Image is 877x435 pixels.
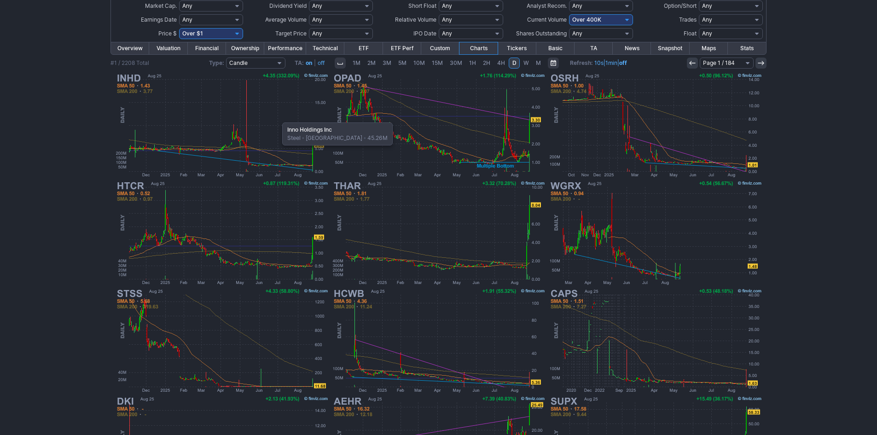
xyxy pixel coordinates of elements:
[494,58,508,69] a: 4H
[413,30,436,37] span: IPO Date
[679,16,697,23] span: Trades
[301,134,306,141] span: •
[408,2,436,9] span: Short Float
[287,126,332,133] b: Inno Holdings Inc
[145,2,177,9] span: Market Cap.
[344,42,383,54] a: ETF
[429,58,446,69] a: 15M
[523,59,529,66] span: W
[450,59,462,66] span: 30M
[149,42,187,54] a: Valuation
[520,58,532,69] a: W
[264,42,306,54] a: Performance
[318,59,325,66] a: off
[331,287,546,394] img: HCWB - HCW Biologics Inc - Stock Price Chart
[158,30,177,37] span: Price $
[410,58,428,69] a: 10M
[306,59,312,66] a: on
[684,30,697,37] span: Float
[498,42,536,54] a: Tickers
[353,59,360,66] span: 1M
[548,179,763,287] img: WGRX - Wellgistics Health Inc - Stock Price Chart
[110,58,149,68] div: #1 / 2208 Total
[605,59,617,66] a: 1min
[421,42,459,54] a: Custom
[548,71,763,179] img: OSRH - OSR Holdings Inc - Stock Price Chart
[536,59,541,66] span: M
[594,59,604,66] a: 10s
[331,179,546,287] img: THAR - Tharimmune Inc - Stock Price Chart
[413,59,425,66] span: 10M
[447,58,465,69] a: 30M
[383,42,421,54] a: ETF Perf
[527,16,567,23] span: Current Volume
[690,42,728,54] a: Maps
[619,59,627,66] a: off
[114,179,330,287] img: HTCR - HeartCore Enterprises Inc - Stock Price Chart
[575,42,613,54] a: TA
[335,58,346,69] button: Interval
[469,59,476,66] span: 1H
[209,59,224,66] b: Type:
[379,58,395,69] a: 3M
[306,42,344,54] a: Technical
[664,2,697,9] span: Option/Short
[398,59,407,66] span: 5M
[512,59,517,66] span: D
[466,58,479,69] a: 1H
[367,59,376,66] span: 2M
[331,71,546,179] img: OPAD - Offerpad Solutions Inc - Stock Price Chart
[314,59,316,66] span: |
[728,42,766,54] a: Stats
[432,59,443,66] span: 15M
[480,58,494,69] a: 2H
[516,30,567,37] span: Shares Outstanding
[483,59,490,66] span: 2H
[295,59,304,66] b: TA:
[395,58,410,69] a: 5M
[269,2,307,9] span: Dividend Yield
[114,287,330,394] img: STSS - Sharps Technology Inc - Stock Price Chart
[111,42,149,54] a: Overview
[570,58,627,68] span: | |
[509,58,520,69] a: D
[141,16,177,23] span: Earnings Date
[395,16,436,23] span: Relative Volume
[536,42,575,54] a: Basic
[548,58,559,69] button: Range
[282,122,393,145] div: Steel [GEOGRAPHIC_DATA] 45.26M
[114,71,330,179] img: INHD - Inno Holdings Inc - Stock Price Chart
[497,59,505,66] span: 4H
[570,59,593,66] b: Refresh:
[188,42,226,54] a: Financial
[349,58,364,69] a: 1M
[651,42,689,54] a: Snapshot
[364,58,379,69] a: 2M
[362,134,367,141] span: •
[265,16,307,23] span: Average Volume
[527,2,567,9] span: Analyst Recom.
[548,287,763,394] img: CAPS - Capstone Holding Corp - Stock Price Chart
[226,42,264,54] a: Ownership
[533,58,544,69] a: M
[613,42,651,54] a: News
[383,59,391,66] span: 3M
[275,30,307,37] span: Target Price
[459,42,498,54] a: Charts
